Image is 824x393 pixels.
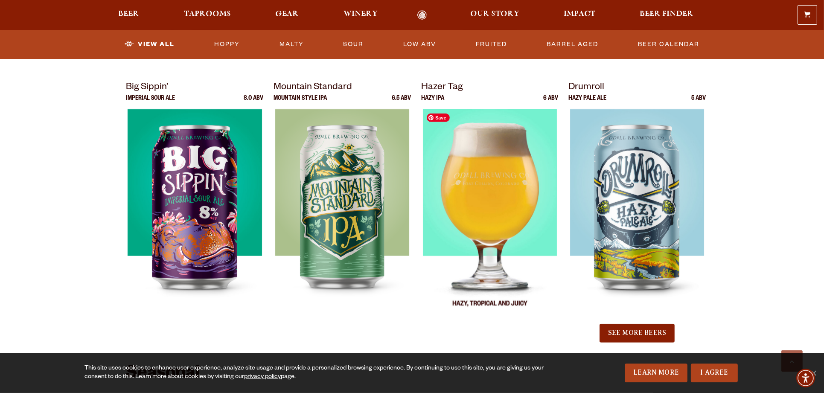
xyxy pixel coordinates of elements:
[600,324,675,343] button: See More Beers
[640,11,693,17] span: Beer Finder
[421,80,559,96] p: Hazer Tag
[274,80,411,96] p: Mountain Standard
[558,10,601,20] a: Impact
[472,35,510,54] a: Fruited
[568,80,706,323] a: Drumroll Hazy Pale Ale 5 ABV Drumroll Drumroll
[427,114,450,122] span: Save
[275,11,299,17] span: Gear
[126,80,264,323] a: Big Sippin’ Imperial Sour Ale 8.0 ABV Big Sippin’ Big Sippin’
[400,35,440,54] a: Low ABV
[392,96,411,109] p: 6.5 ABV
[126,96,175,109] p: Imperial Sour Ale
[465,10,525,20] a: Our Story
[570,109,704,323] img: Drumroll
[275,109,409,323] img: Mountain Standard
[543,96,558,109] p: 6 ABV
[625,364,687,382] a: Learn More
[422,109,557,323] img: Hazer Tag
[543,35,602,54] a: Barrel Aged
[126,80,264,96] p: Big Sippin’
[781,350,803,372] a: Scroll to top
[568,96,606,109] p: Hazy Pale Ale
[270,10,304,20] a: Gear
[121,35,178,54] a: View All
[406,10,438,20] a: Odell Home
[244,96,263,109] p: 8.0 ABV
[340,35,367,54] a: Sour
[564,11,595,17] span: Impact
[128,109,262,323] img: Big Sippin’
[274,96,327,109] p: Mountain Style IPA
[421,96,444,109] p: Hazy IPA
[796,369,815,387] div: Accessibility Menu
[691,96,706,109] p: 5 ABV
[184,11,231,17] span: Taprooms
[113,10,145,20] a: Beer
[276,35,307,54] a: Malty
[344,11,378,17] span: Winery
[119,11,140,17] span: Beer
[421,80,559,323] a: Hazer Tag Hazy IPA 6 ABV Hazer Tag Hazer Tag
[568,80,706,96] p: Drumroll
[211,35,243,54] a: Hoppy
[244,374,281,381] a: privacy policy
[178,10,236,20] a: Taprooms
[691,364,738,382] a: I Agree
[84,364,553,381] div: This site uses cookies to enhance user experience, analyze site usage and provide a personalized ...
[274,80,411,323] a: Mountain Standard Mountain Style IPA 6.5 ABV Mountain Standard Mountain Standard
[634,10,699,20] a: Beer Finder
[338,10,383,20] a: Winery
[470,11,519,17] span: Our Story
[635,35,703,54] a: Beer Calendar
